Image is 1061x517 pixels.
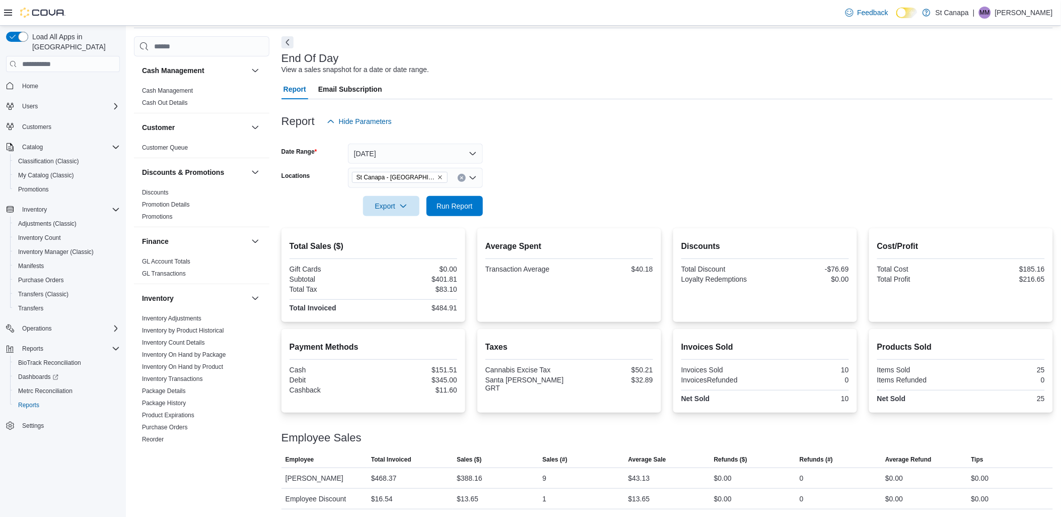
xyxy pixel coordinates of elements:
[10,384,124,398] button: Metrc Reconciliation
[457,472,482,484] div: $388.16
[2,321,124,336] button: Operations
[963,366,1045,374] div: 25
[14,371,120,383] span: Dashboards
[142,87,193,94] a: Cash Management
[14,218,81,230] a: Adjustments (Classic)
[877,240,1045,252] h2: Cost/Profit
[542,456,567,464] span: Sales (#)
[18,100,42,112] button: Users
[14,246,98,258] a: Inventory Manager (Classic)
[2,99,124,113] button: Users
[877,366,959,374] div: Items Sold
[571,366,653,374] div: $50.21
[485,265,568,273] div: Transaction Average
[375,265,457,273] div: $0.00
[142,412,194,419] a: Product Expirations
[896,18,897,19] span: Dark Mode
[18,204,51,216] button: Inventory
[963,265,1045,273] div: $185.16
[290,376,372,384] div: Debit
[14,155,120,167] span: Classification (Classic)
[18,343,120,355] span: Reports
[323,111,396,132] button: Hide Parameters
[281,432,362,444] h3: Employee Sales
[142,188,169,197] span: Discounts
[290,275,372,283] div: Subtotal
[375,285,457,293] div: $83.10
[14,357,85,369] a: BioTrack Reconciliation
[142,87,193,95] span: Cash Management
[18,290,68,298] span: Transfers (Classic)
[485,366,568,374] div: Cannabis Excise Tax
[457,456,481,464] span: Sales ($)
[142,258,190,265] a: GL Account Totals
[371,456,411,464] span: Total Invoiced
[22,325,52,333] span: Operations
[22,123,51,131] span: Customers
[22,82,38,90] span: Home
[2,418,124,433] button: Settings
[249,235,261,247] button: Finance
[142,189,169,196] a: Discounts
[18,322,56,335] button: Operations
[18,373,58,381] span: Dashboards
[18,262,44,270] span: Manifests
[142,144,188,152] span: Customer Queue
[18,141,120,153] span: Catalog
[767,395,849,403] div: 10
[542,472,546,484] div: 9
[142,270,186,277] a: GL Transactions
[469,174,477,182] button: Open list of options
[142,66,204,76] h3: Cash Management
[18,304,43,312] span: Transfers
[10,245,124,259] button: Inventory Manager (Classic)
[348,144,483,164] button: [DATE]
[714,493,732,505] div: $0.00
[971,493,989,505] div: $0.00
[142,293,174,303] h3: Inventory
[142,387,186,395] a: Package Details
[485,376,568,392] div: Santa [PERSON_NAME] GRT
[142,201,190,209] span: Promotion Details
[542,493,546,505] div: 1
[18,171,74,179] span: My Catalog (Classic)
[14,302,47,314] a: Transfers
[14,288,120,300] span: Transfers (Classic)
[14,274,120,286] span: Purchase Orders
[14,169,120,181] span: My Catalog (Classic)
[767,366,849,374] div: 10
[22,143,43,151] span: Catalog
[20,8,65,18] img: Cova
[281,148,317,156] label: Date Range
[14,288,73,300] a: Transfers (Classic)
[142,99,188,107] span: Cash Out Details
[485,341,653,353] h2: Taxes
[2,342,124,356] button: Reports
[286,456,314,464] span: Employee
[18,120,120,133] span: Customers
[681,341,849,353] h2: Invoices Sold
[142,122,175,133] h3: Customer
[249,64,261,77] button: Cash Management
[134,255,269,284] div: Finance
[18,141,47,153] button: Catalog
[142,436,164,443] a: Reorder
[142,411,194,419] span: Product Expirations
[10,259,124,273] button: Manifests
[22,345,43,353] span: Reports
[877,376,959,384] div: Items Refunded
[142,387,186,395] span: Package Details
[142,375,203,383] span: Inventory Transactions
[885,456,932,464] span: Average Refund
[936,7,969,19] p: St Canapa
[14,246,120,258] span: Inventory Manager (Classic)
[10,273,124,287] button: Purchase Orders
[681,366,763,374] div: Invoices Sold
[142,351,226,358] a: Inventory On Hand by Package
[628,472,650,484] div: $43.13
[375,376,457,384] div: $345.00
[290,366,372,374] div: Cash
[14,385,77,397] a: Metrc Reconciliation
[281,36,294,48] button: Next
[681,240,849,252] h2: Discounts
